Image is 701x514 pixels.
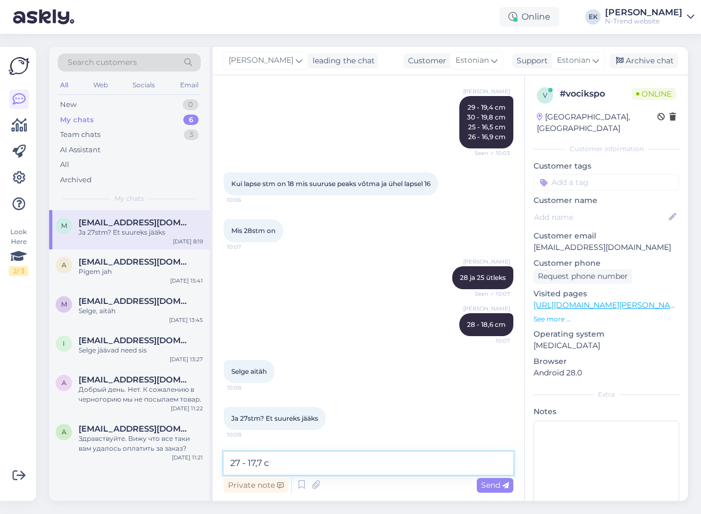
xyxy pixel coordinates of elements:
span: m [61,222,67,230]
div: [PERSON_NAME] [605,8,682,17]
input: Add name [534,211,667,223]
div: Private note [224,478,288,493]
span: 10:06 [227,196,268,204]
span: Estonian [456,55,489,67]
div: New [60,99,76,110]
span: 28 - 18,6 cm [467,320,506,328]
span: [PERSON_NAME] [463,87,510,95]
span: [PERSON_NAME] [463,304,510,313]
div: Look Here [9,227,28,276]
span: altynay.iskakova99@gmail.com [79,424,192,434]
div: My chats [60,115,94,125]
div: Socials [130,78,157,92]
span: 10:08 [227,431,268,439]
div: 0 [183,99,199,110]
span: a [62,261,67,269]
span: [PERSON_NAME] [229,55,293,67]
span: Kui lapse stm on 18 mis suuruse peaks võtma ja ühel lapsel 16 [231,180,430,188]
span: My chats [115,194,144,204]
p: Notes [534,406,679,417]
a: [PERSON_NAME]N-Trend website [605,8,694,26]
div: Selge jäävad need sis [79,345,203,355]
div: All [60,159,69,170]
span: [PERSON_NAME] [463,258,510,266]
span: Selge aitäh [231,367,267,375]
div: Добрый день. Нет. К сожалению в черногорию мы не посылаем товар. [79,385,203,404]
p: [EMAIL_ADDRESS][DOMAIN_NAME] [534,242,679,253]
div: Web [91,78,110,92]
span: agnes1991@mail.ee [79,257,192,267]
span: Search customers [68,57,137,68]
p: Browser [534,356,679,367]
textarea: 27 - 17,7 cm [224,452,513,475]
p: Visited pages [534,288,679,300]
div: AI Assistant [60,145,100,156]
span: 10:08 [227,384,268,392]
a: [URL][DOMAIN_NAME][PERSON_NAME] [534,300,684,310]
div: [DATE] 11:21 [172,453,203,462]
p: See more ... [534,314,679,324]
div: 3 [184,129,199,140]
span: m [61,300,67,308]
span: Seen ✓ 10:03 [469,149,510,157]
div: 6 [183,115,199,125]
div: Request phone number [534,269,632,284]
div: 2 / 3 [9,266,28,276]
span: 28 ja 25 ütleks [460,273,506,282]
span: a [62,379,67,387]
span: Seen ✓ 10:07 [469,290,510,298]
p: Customer name [534,195,679,206]
img: Askly Logo [9,56,29,76]
p: Customer phone [534,258,679,269]
div: Customer information [534,144,679,154]
span: indrek.luigujoe@gmail.com [79,336,192,345]
span: mariliisgoldberg@hot.ee [79,218,192,228]
div: [DATE] 8:19 [173,237,203,246]
p: Customer email [534,230,679,242]
div: [GEOGRAPHIC_DATA], [GEOGRAPHIC_DATA] [537,111,657,134]
p: Customer tags [534,160,679,172]
div: Archive chat [609,53,678,68]
div: Online [500,7,559,27]
span: Send [481,480,509,490]
span: 29 - 19,4 cm 30 - 19,8 cm 25 - 16,5 cm 26 - 16,9 cm [467,103,506,141]
div: EK [585,9,601,25]
div: All [58,78,70,92]
span: Mis 28stm on [231,226,275,235]
div: [DATE] 13:27 [170,355,203,363]
div: Customer [404,55,446,67]
span: 10:07 [227,243,268,251]
div: leading the chat [308,55,375,67]
div: Selge, aitäh [79,306,203,316]
span: a [62,428,67,436]
div: Pigem jah [79,267,203,277]
div: Archived [60,175,92,186]
span: Ja 27stm? Et suureks jääks [231,414,318,422]
input: Add a tag [534,174,679,190]
div: # vocikspo [560,87,632,100]
span: 10:07 [469,337,510,345]
div: [DATE] 13:45 [169,316,203,324]
span: i [63,339,65,348]
p: Android 28.0 [534,367,679,379]
span: Estonian [557,55,590,67]
div: Support [512,55,548,67]
div: Ja 27stm? Et suureks jääks [79,228,203,237]
div: Email [178,78,201,92]
span: Online [632,88,676,100]
div: Здравствуйте. Вижу что все таки вам удалось оплатить за заказ? [79,434,203,453]
p: [MEDICAL_DATA] [534,340,679,351]
span: annakononchuk29@gmail.com [79,375,192,385]
div: [DATE] 15:41 [170,277,203,285]
div: Extra [534,390,679,399]
div: Team chats [60,129,100,140]
span: mariliiszeiger21@gmail.com [79,296,192,306]
div: N-Trend website [605,17,682,26]
span: v [543,91,547,99]
div: [DATE] 11:22 [171,404,203,413]
p: Operating system [534,328,679,340]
